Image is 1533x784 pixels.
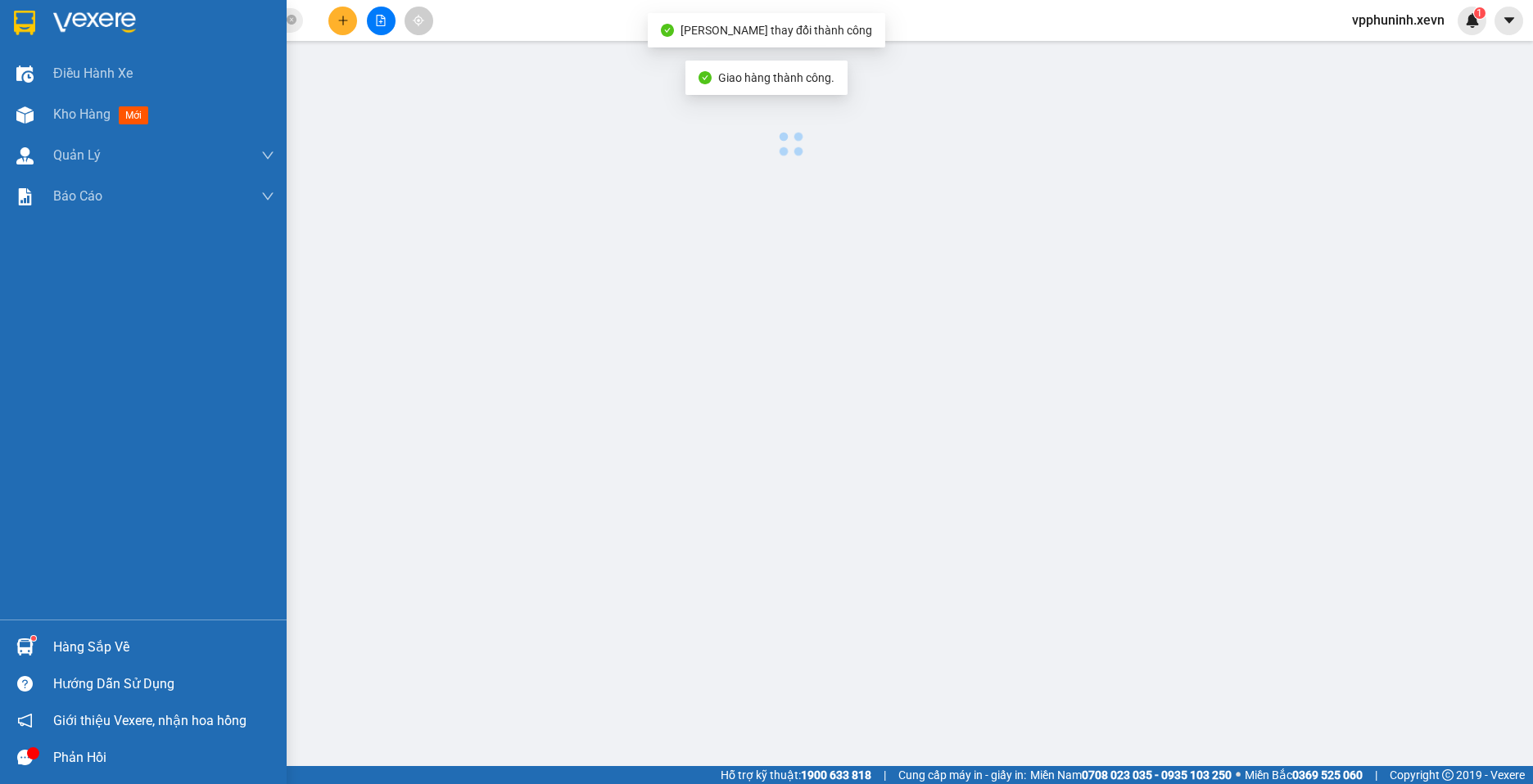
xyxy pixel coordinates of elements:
span: Quản Lý [53,145,101,165]
span: aim [413,15,424,26]
img: warehouse-icon [16,106,34,124]
span: | [884,766,886,784]
span: check-circle [699,71,712,84]
img: logo-vxr [14,11,35,35]
span: file-add [375,15,387,26]
span: question-circle [17,676,33,692]
span: mới [119,106,148,124]
span: down [261,190,274,203]
div: Hàng sắp về [53,635,274,660]
span: Miền Nam [1030,766,1232,784]
span: Cung cấp máy in - giấy in: [898,766,1026,784]
span: Giao hàng thành công. [718,71,834,84]
span: notification [17,713,33,728]
img: warehouse-icon [16,638,34,656]
img: solution-icon [16,188,34,205]
span: ⚪️ [1236,772,1241,778]
span: copyright [1442,769,1454,781]
button: plus [328,7,357,35]
span: [PERSON_NAME] thay đổi thành công [681,24,872,37]
img: warehouse-icon [16,147,34,164]
div: Phản hồi [53,746,274,770]
span: Hỗ trợ kỹ thuật: [721,766,871,784]
span: Giới thiệu Vexere, nhận hoa hồng [53,710,246,731]
img: icon-new-feature [1465,13,1480,28]
button: file-add [367,7,396,35]
span: check-circle [661,24,674,37]
span: vpphuninh.xevn [1339,10,1458,30]
span: caret-down [1502,13,1517,28]
span: plus [337,15,349,26]
button: aim [405,7,433,35]
div: Hướng dẫn sử dụng [53,672,274,696]
span: Báo cáo [53,186,102,206]
span: Điều hành xe [53,63,133,83]
strong: 1900 633 818 [801,768,871,782]
span: close-circle [287,13,296,29]
sup: 1 [31,636,36,641]
span: Miền Bắc [1245,766,1363,784]
img: warehouse-icon [16,65,34,83]
span: message [17,750,33,765]
sup: 1 [1474,7,1486,19]
span: close-circle [287,15,296,25]
span: | [1375,766,1377,784]
span: Kho hàng [53,106,111,122]
button: caret-down [1495,7,1523,35]
strong: 0708 023 035 - 0935 103 250 [1082,768,1232,782]
span: down [261,149,274,162]
strong: 0369 525 060 [1292,768,1363,782]
span: 1 [1476,7,1482,19]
